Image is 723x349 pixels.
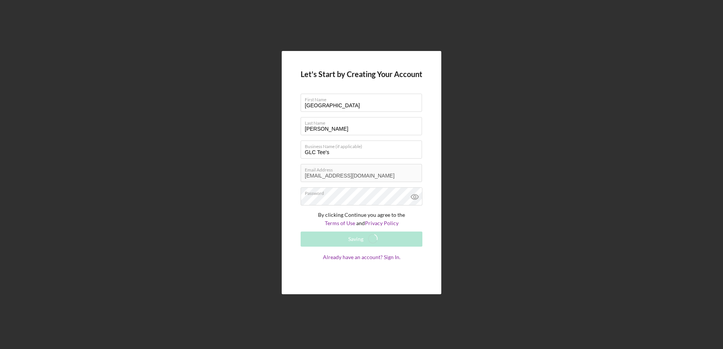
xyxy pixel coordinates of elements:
[305,188,422,196] label: Password
[305,141,422,149] label: Business Name (if applicable)
[325,220,355,226] a: Terms of Use
[301,254,422,275] a: Already have an account? Sign In.
[301,211,422,228] p: By clicking Continue you agree to the and
[301,70,422,79] h4: Let's Start by Creating Your Account
[305,117,422,126] label: Last Name
[365,220,399,226] a: Privacy Policy
[305,164,422,173] label: Email Address
[305,94,422,102] label: First Name
[301,232,422,247] button: Saving
[348,232,363,247] div: Saving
